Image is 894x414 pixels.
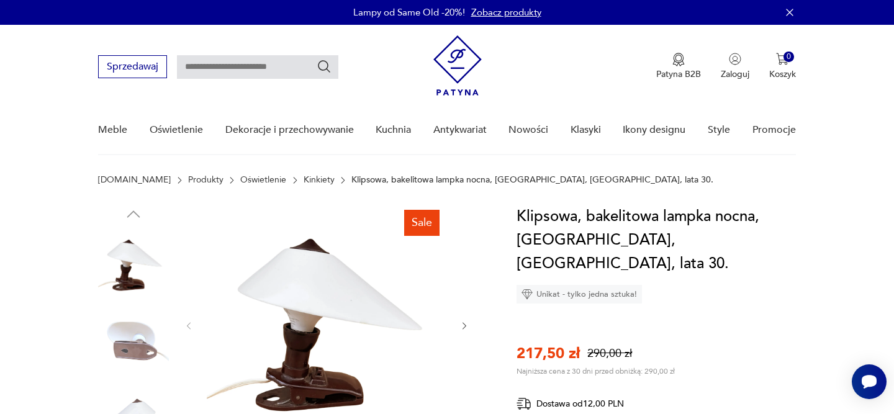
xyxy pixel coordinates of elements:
button: Zaloguj [721,53,749,80]
button: Szukaj [317,59,332,74]
p: Klipsowa, bakelitowa lampka nocna, [GEOGRAPHIC_DATA], [GEOGRAPHIC_DATA], lata 30. [351,175,713,185]
a: Oświetlenie [150,106,203,154]
a: Zobacz produkty [471,6,541,19]
div: 0 [783,52,794,62]
a: [DOMAIN_NAME] [98,175,171,185]
p: Lampy od Same Old -20%! [353,6,465,19]
div: Unikat - tylko jedna sztuka! [517,285,642,304]
a: Style [708,106,730,154]
a: Antykwariat [433,106,487,154]
img: Ikona koszyka [776,53,788,65]
button: Sprzedawaj [98,55,167,78]
h1: Klipsowa, bakelitowa lampka nocna, [GEOGRAPHIC_DATA], [GEOGRAPHIC_DATA], lata 30. [517,205,795,276]
a: Dekoracje i przechowywanie [225,106,354,154]
a: Klasyki [571,106,601,154]
a: Kuchnia [376,106,411,154]
a: Meble [98,106,127,154]
img: Zdjęcie produktu Klipsowa, bakelitowa lampka nocna, ZUKOV, Czechosłowacja, lata 30. [98,309,169,380]
a: Oświetlenie [240,175,286,185]
p: 217,50 zł [517,343,580,364]
div: Dostawa od 12,00 PLN [517,396,666,412]
p: Patyna B2B [656,68,701,80]
p: Zaloguj [721,68,749,80]
img: Zdjęcie produktu Klipsowa, bakelitowa lampka nocna, ZUKOV, Czechosłowacja, lata 30. [98,230,169,300]
img: Patyna - sklep z meblami i dekoracjami vintage [433,35,482,96]
p: Najniższa cena z 30 dni przed obniżką: 290,00 zł [517,366,675,376]
a: Kinkiety [304,175,335,185]
iframe: Smartsupp widget button [852,364,887,399]
button: 0Koszyk [769,53,796,80]
p: Koszyk [769,68,796,80]
img: Ikonka użytkownika [729,53,741,65]
div: Sale [404,210,440,236]
p: 290,00 zł [587,346,632,361]
a: Produkty [188,175,223,185]
img: Ikona diamentu [521,289,533,300]
a: Sprzedawaj [98,63,167,72]
a: Promocje [752,106,796,154]
img: Ikona dostawy [517,396,531,412]
a: Ikony designu [623,106,685,154]
a: Nowości [508,106,548,154]
img: Ikona medalu [672,53,685,66]
button: Patyna B2B [656,53,701,80]
a: Ikona medaluPatyna B2B [656,53,701,80]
